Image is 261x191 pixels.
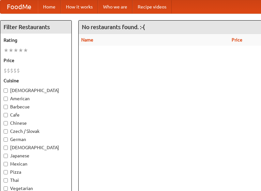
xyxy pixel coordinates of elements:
li: ★ [4,47,8,54]
label: Japanese [4,152,68,159]
a: Who we are [98,0,132,13]
label: Mexican [4,161,68,167]
input: Japanese [4,154,8,158]
input: German [4,137,8,142]
label: Czech / Slovak [4,128,68,135]
input: [DEMOGRAPHIC_DATA] [4,88,8,93]
label: [DEMOGRAPHIC_DATA] [4,144,68,151]
label: Barbecue [4,103,68,110]
li: $ [7,67,10,74]
li: $ [13,67,17,74]
a: Price [232,37,242,42]
label: [DEMOGRAPHIC_DATA] [4,87,68,94]
h5: Price [4,57,68,64]
label: Chinese [4,120,68,126]
input: Vegetarian [4,186,8,191]
a: Home [38,0,61,13]
input: American [4,97,8,101]
a: FoodMe [0,0,38,13]
a: How it works [61,0,98,13]
li: $ [4,67,7,74]
h5: Rating [4,37,68,43]
li: $ [10,67,13,74]
a: Name [81,37,93,42]
label: American [4,95,68,102]
li: ★ [8,47,13,54]
input: Pizza [4,170,8,174]
input: Cafe [4,113,8,117]
input: Barbecue [4,105,8,109]
input: [DEMOGRAPHIC_DATA] [4,146,8,150]
li: ★ [23,47,28,54]
input: Thai [4,178,8,183]
h5: Cuisine [4,77,68,84]
a: Recipe videos [132,0,172,13]
input: Chinese [4,121,8,125]
li: ★ [18,47,23,54]
ng-pluralize: No restaurants found. :-( [82,24,145,30]
input: Czech / Slovak [4,129,8,134]
label: Cafe [4,112,68,118]
input: Mexican [4,162,8,166]
label: German [4,136,68,143]
label: Thai [4,177,68,183]
label: Pizza [4,169,68,175]
li: ★ [13,47,18,54]
li: $ [17,67,20,74]
h4: Filter Restaurants [0,21,71,34]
